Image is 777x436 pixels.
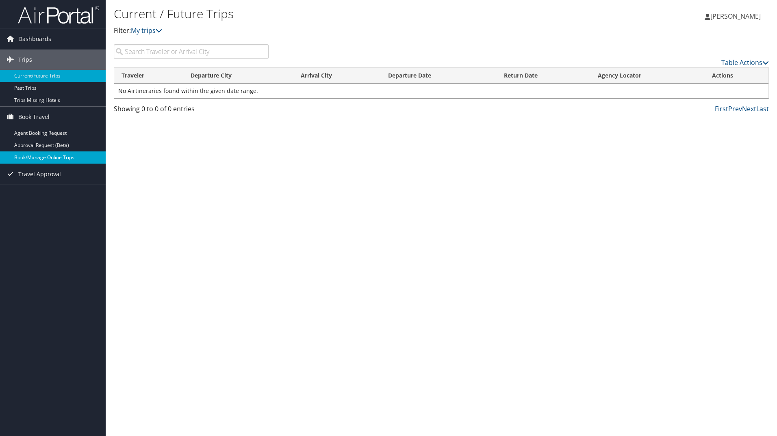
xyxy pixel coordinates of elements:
span: Travel Approval [18,164,61,184]
a: Table Actions [721,58,769,67]
th: Arrival City: activate to sort column ascending [293,68,381,84]
th: Departure Date: activate to sort column descending [381,68,496,84]
a: [PERSON_NAME] [705,4,769,28]
th: Return Date: activate to sort column ascending [497,68,590,84]
th: Departure City: activate to sort column ascending [183,68,293,84]
td: No Airtineraries found within the given date range. [114,84,768,98]
a: My trips [131,26,162,35]
span: Book Travel [18,107,50,127]
th: Agency Locator: activate to sort column ascending [590,68,705,84]
a: Prev [728,104,742,113]
img: airportal-logo.png [18,5,99,24]
a: Last [756,104,769,113]
span: Dashboards [18,29,51,49]
p: Filter: [114,26,551,36]
a: First [715,104,728,113]
th: Actions [705,68,768,84]
th: Traveler: activate to sort column ascending [114,68,183,84]
input: Search Traveler or Arrival City [114,44,269,59]
a: Next [742,104,756,113]
h1: Current / Future Trips [114,5,551,22]
span: [PERSON_NAME] [710,12,761,21]
span: Trips [18,50,32,70]
div: Showing 0 to 0 of 0 entries [114,104,269,118]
